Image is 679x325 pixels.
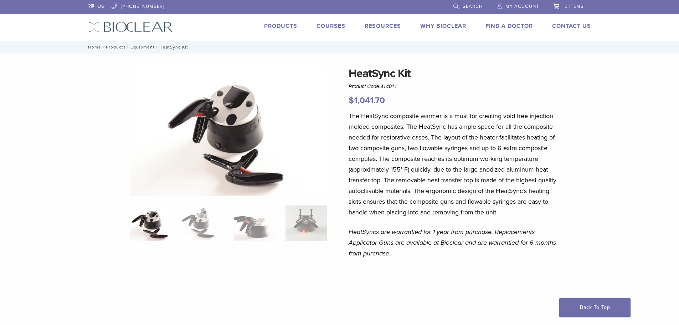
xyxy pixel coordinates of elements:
p: The HeatSync composite warmer is a must for creating void free injection molded composites. The H... [349,111,558,218]
a: Products [106,45,126,50]
a: Products [264,22,297,30]
span: / [155,45,159,49]
a: Equipment [130,45,155,50]
h1: HeatSync Kit [349,65,558,82]
span: Product Code: [349,83,397,89]
span: $ [349,95,354,106]
span: / [126,45,130,49]
span: / [101,45,106,49]
img: Bioclear [88,22,173,32]
a: Home [86,45,101,50]
a: Resources [365,22,401,30]
span: 0 items [565,4,584,9]
img: HeatSync Kit - Image 2 [182,205,223,241]
nav: HeatSync Kit [83,41,596,54]
bdi: 1,041.70 [349,95,385,106]
img: HeatSync Kit - Image 4 [286,205,326,241]
a: Why Bioclear [420,22,466,30]
a: Contact Us [552,22,591,30]
em: HeatSyncs are warrantied for 1 year from purchase. Replacements Applicator Guns are available at ... [349,228,556,257]
a: Courses [317,22,345,30]
span: Search [463,4,483,9]
a: Back To Top [559,298,631,317]
span: 414011 [381,83,397,89]
img: HeatSync Kit - Image 3 [234,205,275,241]
img: HeatSync-Kit-4-324x324.jpg [130,205,171,241]
span: My Account [505,4,539,9]
img: HeatSync Kit-4 [130,65,327,197]
a: Find A Doctor [485,22,533,30]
